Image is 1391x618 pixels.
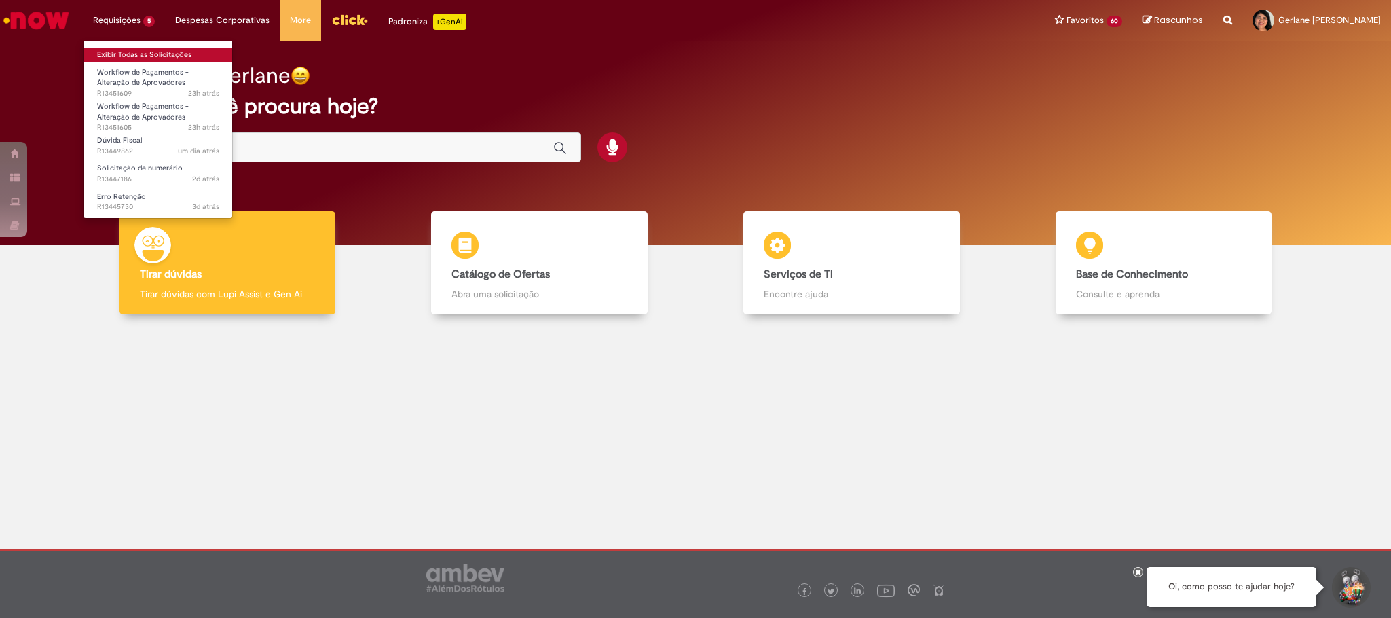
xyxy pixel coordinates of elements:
[122,94,1269,118] h2: O que você procura hoje?
[291,66,310,86] img: happy-face.png
[828,588,834,595] img: logo_footer_twitter.png
[97,202,219,213] span: R13445730
[83,41,233,219] ul: Requisições
[1330,567,1371,608] button: Iniciar Conversa de Suporte
[384,211,696,315] a: Catálogo de Ofertas Abra uma solicitação
[801,588,808,595] img: logo_footer_facebook.png
[71,211,384,315] a: Tirar dúvidas Tirar dúvidas com Lupi Assist e Gen Ai
[188,88,219,98] span: 23h atrás
[764,287,940,301] p: Encontre ajuda
[1,7,71,34] img: ServiceNow
[854,587,861,596] img: logo_footer_linkedin.png
[97,101,189,122] span: Workflow de Pagamentos - Alteração de Aprovadores
[97,67,189,88] span: Workflow de Pagamentos - Alteração de Aprovadores
[97,135,142,145] span: Dúvida Fiscal
[1076,268,1188,281] b: Base de Conhecimento
[188,122,219,132] span: 23h atrás
[178,146,219,156] time: 26/08/2025 17:12:32
[178,146,219,156] span: um dia atrás
[1107,16,1122,27] span: 60
[1278,14,1381,26] span: Gerlane [PERSON_NAME]
[140,268,202,281] b: Tirar dúvidas
[388,14,466,30] div: Padroniza
[1076,287,1252,301] p: Consulte e aprenda
[140,287,316,301] p: Tirar dúvidas com Lupi Assist e Gen Ai
[451,268,550,281] b: Catálogo de Ofertas
[192,202,219,212] time: 25/08/2025 17:11:06
[84,189,233,215] a: Aberto R13445730 : Erro Retenção
[97,163,183,173] span: Solicitação de numerário
[877,581,895,599] img: logo_footer_youtube.png
[188,88,219,98] time: 27/08/2025 10:46:17
[97,88,219,99] span: R13451609
[143,16,155,27] span: 5
[451,287,627,301] p: Abra uma solicitação
[426,564,504,592] img: logo_footer_ambev_rotulo_gray.png
[433,14,466,30] p: +GenAi
[84,133,233,158] a: Aberto R13449862 : Dúvida Fiscal
[84,161,233,186] a: Aberto R13447186 : Solicitação de numerário
[192,174,219,184] span: 2d atrás
[1067,14,1104,27] span: Favoritos
[1143,14,1203,27] a: Rascunhos
[97,146,219,157] span: R13449862
[1147,567,1316,607] div: Oi, como posso te ajudar hoje?
[84,99,233,128] a: Aberto R13451605 : Workflow de Pagamentos - Alteração de Aprovadores
[331,10,368,30] img: click_logo_yellow_360x200.png
[97,174,219,185] span: R13447186
[764,268,833,281] b: Serviços de TI
[908,584,920,596] img: logo_footer_workplace.png
[933,584,945,596] img: logo_footer_naosei.png
[1007,211,1320,315] a: Base de Conhecimento Consulte e aprenda
[97,192,146,202] span: Erro Retenção
[175,14,270,27] span: Despesas Corporativas
[192,202,219,212] span: 3d atrás
[97,122,219,133] span: R13451605
[1154,14,1203,26] span: Rascunhos
[93,14,141,27] span: Requisições
[696,211,1008,315] a: Serviços de TI Encontre ajuda
[192,174,219,184] time: 26/08/2025 09:57:46
[84,48,233,62] a: Exibir Todas as Solicitações
[84,65,233,94] a: Aberto R13451609 : Workflow de Pagamentos - Alteração de Aprovadores
[290,14,311,27] span: More
[188,122,219,132] time: 27/08/2025 10:45:24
